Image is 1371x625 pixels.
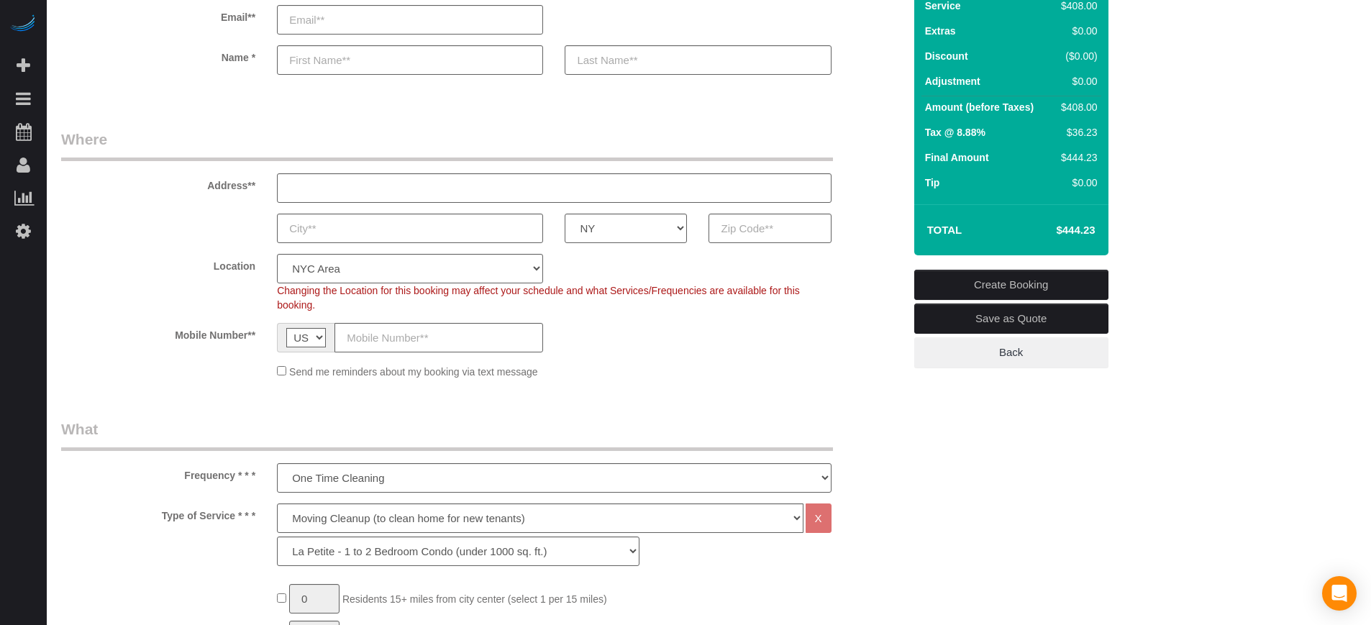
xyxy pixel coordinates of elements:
a: Create Booking [914,270,1108,300]
div: $408.00 [1055,100,1097,114]
a: Save as Quote [914,304,1108,334]
span: Residents 15+ miles from city center (select 1 per 15 miles) [342,593,607,605]
label: Amount (before Taxes) [925,100,1034,114]
div: Open Intercom Messenger [1322,576,1357,611]
div: ($0.00) [1055,49,1097,63]
div: $444.23 [1055,150,1097,165]
label: Mobile Number** [50,323,266,342]
input: Last Name** [565,45,831,75]
label: Discount [925,49,968,63]
label: Frequency * * * [50,463,266,483]
strong: Total [927,224,962,236]
label: Tip [925,175,940,190]
span: Send me reminders about my booking via text message [289,366,538,378]
div: $0.00 [1055,175,1097,190]
img: Automaid Logo [9,14,37,35]
div: $0.00 [1055,74,1097,88]
label: Tax @ 8.88% [925,125,985,140]
label: Location [50,254,266,273]
label: Final Amount [925,150,989,165]
input: Zip Code** [709,214,831,243]
label: Type of Service * * * [50,503,266,523]
h4: $444.23 [1013,224,1095,237]
input: Mobile Number** [334,323,543,352]
input: First Name** [277,45,543,75]
label: Extras [925,24,956,38]
label: Name * [50,45,266,65]
legend: What [61,419,833,451]
div: $0.00 [1055,24,1097,38]
a: Back [914,337,1108,368]
legend: Where [61,129,833,161]
span: Changing the Location for this booking may affect your schedule and what Services/Frequencies are... [277,285,800,311]
div: $36.23 [1055,125,1097,140]
label: Adjustment [925,74,980,88]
